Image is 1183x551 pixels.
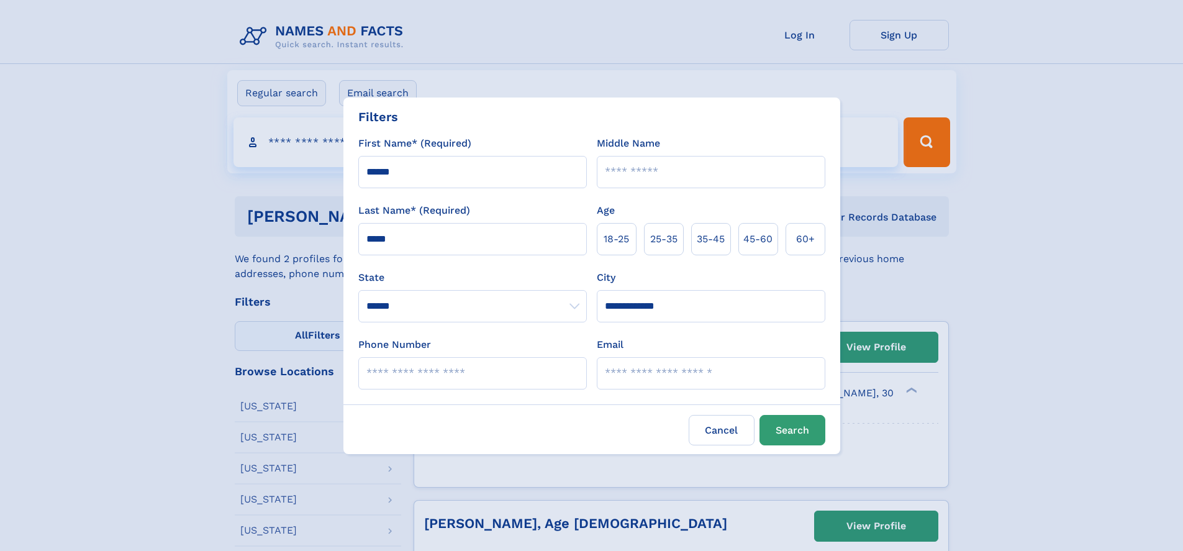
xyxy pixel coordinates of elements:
label: Age [597,203,615,218]
label: State [358,270,587,285]
label: Middle Name [597,136,660,151]
span: 45‑60 [743,232,773,247]
label: First Name* (Required) [358,136,471,151]
div: Filters [358,107,398,126]
label: Email [597,337,623,352]
span: 18‑25 [604,232,629,247]
span: 25‑35 [650,232,678,247]
label: Cancel [689,415,755,445]
label: City [597,270,615,285]
span: 60+ [796,232,815,247]
span: 35‑45 [697,232,725,247]
label: Last Name* (Required) [358,203,470,218]
label: Phone Number [358,337,431,352]
button: Search [759,415,825,445]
